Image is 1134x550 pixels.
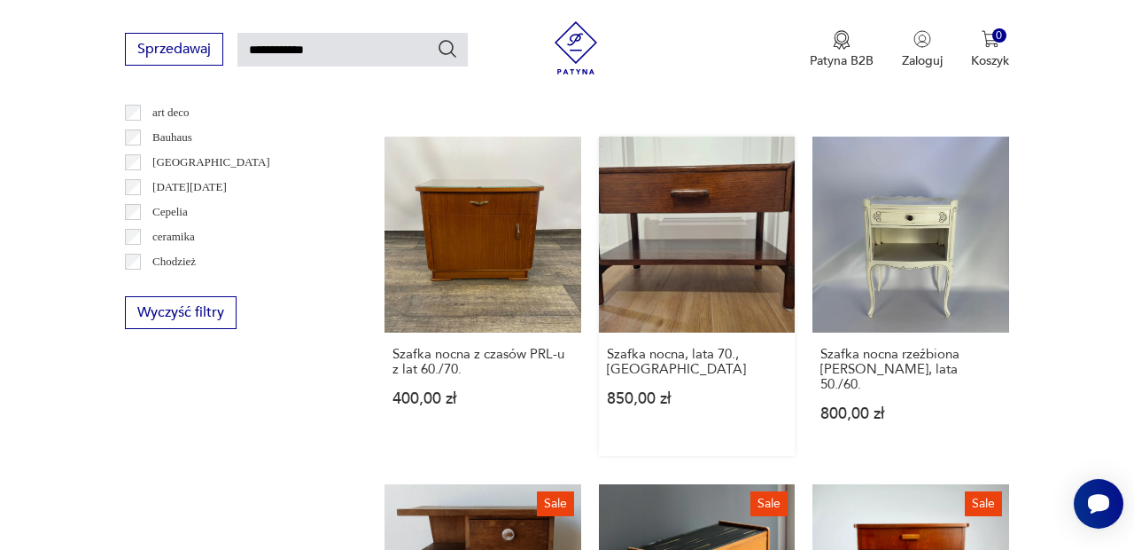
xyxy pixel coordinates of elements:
h3: Szafka nocna z czasów PRL-u z lat 60./70. [392,347,573,377]
a: Sprzedawaj [125,44,223,57]
h3: Szafka nocna rzeźbiona [PERSON_NAME], lata 50./60. [820,347,1001,392]
p: Koszyk [971,52,1009,69]
p: art deco [152,103,190,122]
h3: Szafka nocna, lata 70., [GEOGRAPHIC_DATA] [607,347,788,377]
img: Ikonka użytkownika [913,30,931,48]
p: [GEOGRAPHIC_DATA] [152,153,270,172]
p: Patyna B2B [810,52,874,69]
button: Patyna B2B [810,30,874,69]
a: Ikona medaluPatyna B2B [810,30,874,69]
p: Chodzież [152,252,196,271]
p: 400,00 zł [392,391,573,406]
button: Sprzedawaj [125,33,223,66]
button: 0Koszyk [971,30,1009,69]
a: Szafka nocna, lata 70., WłochySzafka nocna, lata 70., [GEOGRAPHIC_DATA]850,00 zł [599,137,796,457]
button: Wyczyść filtry [125,296,237,329]
iframe: Smartsupp widget button [1074,479,1123,529]
p: [DATE][DATE] [152,177,227,197]
a: Szafka nocna z czasów PRL-u z lat 60./70.Szafka nocna z czasów PRL-u z lat 60./70.400,00 zł [384,137,581,457]
img: Ikona koszyka [982,30,999,48]
div: 0 [992,28,1007,43]
p: Zaloguj [902,52,943,69]
img: Ikona medalu [833,30,850,50]
button: Szukaj [437,38,458,59]
p: Bauhaus [152,128,192,147]
a: Szafka nocna rzeźbiona Ludwikowska, lata 50./60.Szafka nocna rzeźbiona [PERSON_NAME], lata 50./60... [812,137,1009,457]
p: 850,00 zł [607,391,788,406]
button: Zaloguj [902,30,943,69]
p: Ćmielów [152,277,195,296]
p: ceramika [152,227,195,247]
p: Cepelia [152,202,188,222]
img: Patyna - sklep z meblami i dekoracjami vintage [549,21,602,75]
p: 800,00 zł [820,406,1001,421]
